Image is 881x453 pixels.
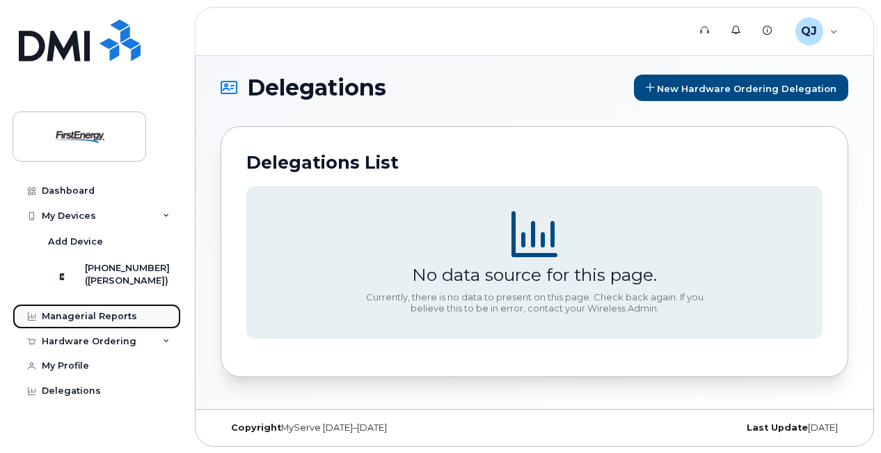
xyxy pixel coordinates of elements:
[747,422,808,433] strong: Last Update
[247,77,386,98] span: Delegations
[221,422,430,433] div: MyServe [DATE]–[DATE]
[657,82,836,93] span: New Hardware Ordering Delegation
[246,152,823,173] h2: Delegations List
[634,75,848,101] a: New Hardware Ordering Delegation
[412,264,657,285] div: No data source for this page.
[820,392,871,443] iframe: Messenger Launcher
[360,292,708,314] div: Currently, there is no data to present on this page. Check back again. If you believe this to be ...
[231,422,281,433] strong: Copyright
[639,422,848,433] div: [DATE]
